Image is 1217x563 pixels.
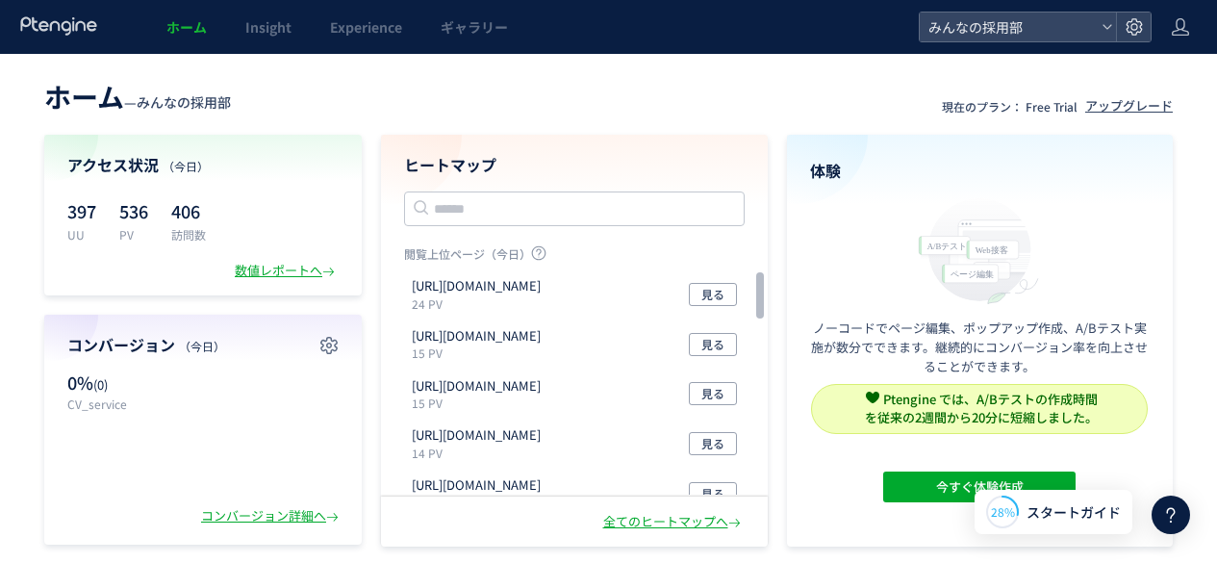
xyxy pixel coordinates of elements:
[441,17,508,37] span: ギャラリー
[412,277,541,295] p: https://neo-career.co.jp/humanresource/whitepaper/rm-176
[67,334,339,356] h4: コンバージョン
[119,195,148,226] p: 536
[883,472,1076,502] button: 今すぐ体験作成
[44,77,124,115] span: ホーム
[412,476,541,495] p: https://neo-career.co.jp/humanresource/knowhow/a-contents-middlecareer-mainabitensyoku-ryoukin-19...
[67,226,96,243] p: UU
[701,482,724,505] span: 見る
[810,160,1151,182] h4: 体験
[909,193,1050,306] img: home_experience_onbo_jp-C5-EgdA0.svg
[936,472,1024,502] span: 今すぐ体験作成
[1085,97,1173,115] div: アップグレード
[689,333,737,356] button: 見る
[171,226,206,243] p: 訪問数
[235,262,339,280] div: 数値レポートへ
[412,495,548,511] p: 13 PV
[942,98,1078,115] p: 現在のプラン： Free Trial
[67,154,339,176] h4: アクセス状況
[865,390,1098,426] span: Ptengine では、A/Bテストの作成時間 を従来の2週間から20分に短縮しました。
[412,295,548,312] p: 24 PV
[163,158,209,174] span: （今日）
[689,283,737,306] button: 見る
[412,377,541,396] p: https://neo-career.co.jp/humanresource/knowhow/a-contents-newgrad-mynavi_ryokin190930
[201,507,342,525] div: コンバージョン詳細へ
[412,395,548,411] p: 15 PV
[179,338,225,354] span: （今日）
[923,13,1094,41] span: みんなの採用部
[810,319,1151,376] p: ノーコードでページ編集、ポップアップ作成、A/Bテスト実施が数分でできます。継続的にコンバージョン率を向上させることができます。
[93,375,108,394] span: (0)
[67,396,193,412] p: CV_service
[137,92,231,112] span: みんなの採用部
[67,371,193,396] p: 0%
[119,226,148,243] p: PV
[412,426,541,445] p: https://neo-career.co.jp/humanresource/kyuzinbox
[689,482,737,505] button: 見る
[404,245,745,269] p: 閲覧上位ページ（今日）
[689,432,737,455] button: 見る
[171,195,206,226] p: 406
[412,345,548,361] p: 15 PV
[404,154,745,176] h4: ヒートマップ
[166,17,207,37] span: ホーム
[412,327,541,345] p: https://neo-career.co.jp/humanresource/knowhow/a-contents-middlecareer-muryokyuzin-230824
[245,17,292,37] span: Insight
[701,333,724,356] span: 見る
[1027,502,1121,523] span: スタートガイド
[689,382,737,405] button: 見る
[412,445,548,461] p: 14 PV
[701,283,724,306] span: 見る
[701,432,724,455] span: 見る
[330,17,402,37] span: Experience
[866,391,879,404] img: svg+xml,%3c
[991,503,1015,520] span: 28%
[701,382,724,405] span: 見る
[67,195,96,226] p: 397
[44,77,231,115] div: —
[603,513,745,531] div: 全てのヒートマップへ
